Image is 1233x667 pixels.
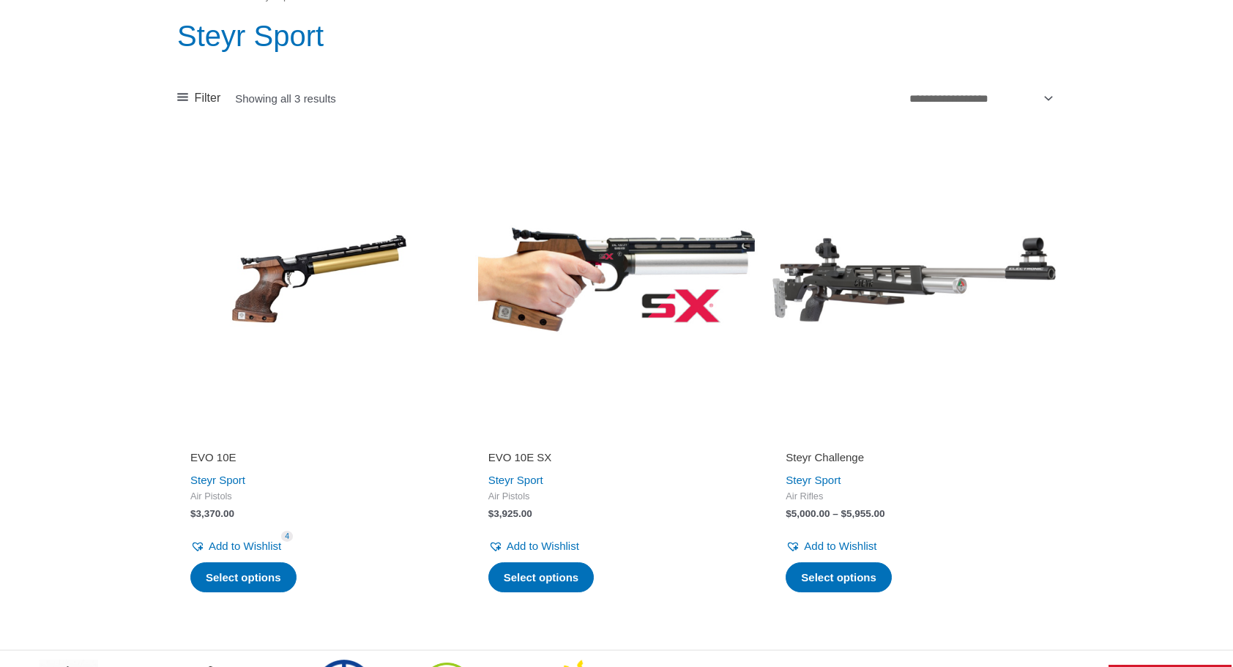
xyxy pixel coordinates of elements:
[786,536,876,556] a: Add to Wishlist
[488,508,532,519] bdi: 3,925.00
[177,138,461,422] img: Steyr EVO 10E
[190,491,447,503] span: Air Pistols
[190,450,447,470] a: EVO 10E
[786,508,791,519] span: $
[488,491,745,503] span: Air Pistols
[786,430,1043,447] iframe: Customer reviews powered by Trustpilot
[190,536,281,556] a: Add to Wishlist
[488,508,494,519] span: $
[190,430,447,447] iframe: Customer reviews powered by Trustpilot
[904,86,1056,111] select: Shop order
[177,15,1056,56] h1: Steyr Sport
[841,508,846,519] span: $
[488,536,579,556] a: Add to Wishlist
[190,508,196,519] span: $
[488,450,745,465] h2: EVO 10E SX
[786,474,841,486] a: Steyr Sport
[786,450,1043,465] h2: Steyr Challenge
[841,508,884,519] bdi: 5,955.00
[832,508,838,519] span: –
[475,138,759,422] img: EVO 10E SX
[195,87,221,109] span: Filter
[488,562,595,593] a: Select options for “EVO 10E SX”
[190,562,297,593] a: Select options for “EVO 10E”
[772,138,1056,422] img: Steyr Challenge
[786,562,892,593] a: Select options for “Steyr Challenge”
[177,87,220,109] a: Filter
[190,450,447,465] h2: EVO 10E
[804,540,876,552] span: Add to Wishlist
[209,540,281,552] span: Add to Wishlist
[190,474,245,486] a: Steyr Sport
[281,531,293,542] span: 4
[786,450,1043,470] a: Steyr Challenge
[488,430,745,447] iframe: Customer reviews powered by Trustpilot
[488,474,543,486] a: Steyr Sport
[786,491,1043,503] span: Air Rifles
[190,508,234,519] bdi: 3,370.00
[786,508,830,519] bdi: 5,000.00
[507,540,579,552] span: Add to Wishlist
[235,93,336,104] p: Showing all 3 results
[488,450,745,470] a: EVO 10E SX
